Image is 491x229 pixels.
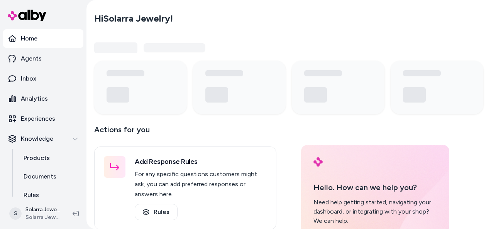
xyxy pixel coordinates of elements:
a: Inbox [3,69,83,88]
img: alby Logo [313,157,323,167]
p: Agents [21,54,42,63]
img: alby Logo [8,10,46,21]
p: Knowledge [21,134,53,143]
a: Products [16,149,83,167]
a: Rules [16,186,83,204]
a: Agents [3,49,83,68]
p: Inbox [21,74,36,83]
a: Home [3,29,83,48]
p: Hello. How can we help you? [313,182,437,193]
button: SSolarra Jewelry ShopifySolarra Jewelry [5,201,66,226]
a: Analytics [3,89,83,108]
a: Documents [16,167,83,186]
p: Home [21,34,37,43]
p: Analytics [21,94,48,103]
a: Rules [135,204,178,220]
p: For any specific questions customers might ask, you can add preferred responses or answers here. [135,169,267,199]
div: Need help getting started, navigating your dashboard, or integrating with your shop? We can help. [313,198,437,226]
button: Knowledge [3,130,83,148]
p: Solarra Jewelry Shopify [25,206,60,214]
a: Experiences [3,109,83,128]
p: Products [24,153,50,163]
span: S [9,207,22,220]
p: Experiences [21,114,55,123]
span: Solarra Jewelry [25,214,60,221]
h3: Add Response Rules [135,156,267,167]
p: Actions for you [94,123,276,142]
p: Documents [24,172,56,181]
h2: Hi Solarra Jewelry ! [94,13,173,24]
p: Rules [24,190,39,200]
